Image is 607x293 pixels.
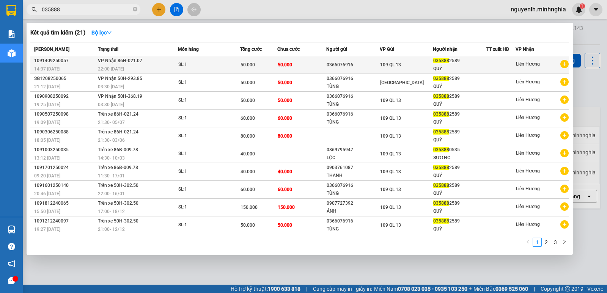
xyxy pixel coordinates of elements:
span: Món hàng [178,47,199,52]
div: QUÝ [433,118,486,126]
span: Trên xe 50H-302.50 [98,218,138,224]
div: SL: 1 [178,203,235,212]
a: 2 [542,238,550,246]
li: Next Page [560,238,569,247]
li: 3 [551,238,560,247]
span: 035888 [433,129,449,135]
span: search [31,7,37,12]
div: TÙNG [327,83,379,91]
div: 2589 [433,182,486,190]
span: 21:30 - 05/07 [98,120,125,125]
div: 1090507250098 [34,110,96,118]
span: left [526,240,530,244]
span: 20:46 [DATE] [34,191,60,196]
div: 2589 [433,92,486,100]
div: 0366076916 [327,217,379,225]
span: 50.000 [278,98,292,103]
img: warehouse-icon [8,226,16,233]
div: QUÝ [433,225,486,233]
div: 1091003250035 [34,146,96,154]
span: Liên Hương [516,61,540,67]
span: plus-circle [560,220,569,229]
div: 1091701250024 [34,164,96,172]
span: 60.000 [241,116,255,121]
span: plus-circle [560,202,569,211]
span: 50.000 [241,80,255,85]
div: LỘC [327,154,379,162]
span: 13:12 [DATE] [34,155,60,161]
span: Tổng cước [240,47,262,52]
span: 50.000 [278,62,292,67]
span: 60.000 [278,116,292,121]
span: 22:00 [DATE] [98,66,124,72]
div: 2589 [433,57,486,65]
div: QUÝ [433,172,486,180]
span: 035888 [433,58,449,63]
div: 0366076916 [327,92,379,100]
span: 21:30 - 03/06 [98,138,125,143]
span: 150.000 [278,205,295,210]
h3: Kết quả tìm kiếm ( 21 ) [30,29,85,37]
div: 0366076916 [327,75,379,83]
div: 1090306250088 [34,128,96,136]
span: [PERSON_NAME] [34,47,69,52]
span: Liên Hương [516,97,540,102]
div: ÁNH [327,207,379,215]
span: 21:00 - 12/12 [98,227,125,232]
span: 19:27 [DATE] [34,227,60,232]
img: logo-vxr [6,5,16,16]
li: 1 [533,238,542,247]
span: 80.000 [278,133,292,139]
div: 0535 [433,146,486,154]
span: message [8,277,15,284]
span: plus-circle [560,131,569,139]
div: 1091409250057 [34,57,96,65]
div: QUÝ [433,136,486,144]
span: 109 QL 13 [380,169,401,174]
span: 19:25 [DATE] [34,102,60,107]
span: VP Nhận 86H-021.07 [98,58,142,63]
span: Trên xe 50H-302.50 [98,201,138,206]
div: 0366076916 [327,61,379,69]
span: Trên xe 50H-302.50 [98,183,138,188]
strong: Bộ lọc [91,30,112,36]
div: QUÝ [433,190,486,197]
div: 2589 [433,164,486,172]
li: 2 [542,238,551,247]
div: SL: 1 [178,78,235,87]
div: SL: 1 [178,168,235,176]
span: 035888 [433,165,449,170]
span: plus-circle [560,60,569,68]
div: TÙNG [327,225,379,233]
a: 1 [533,238,541,246]
div: TÙNG [327,190,379,197]
span: 109 QL 13 [380,187,401,192]
span: 60.000 [278,187,292,192]
span: VP Gửi [380,47,394,52]
span: question-circle [8,243,15,250]
li: Previous Page [524,238,533,247]
button: Bộ lọcdown [85,27,118,39]
span: 09:20 [DATE] [34,173,60,179]
div: SL: 1 [178,185,235,194]
span: [GEOGRAPHIC_DATA] [380,80,424,85]
span: Liên Hương [516,150,540,156]
span: 50.000 [278,222,292,228]
span: plus-circle [560,78,569,86]
span: 03:30 [DATE] [98,102,124,107]
div: 2589 [433,110,486,118]
span: 40.000 [241,169,255,174]
span: 19:09 [DATE] [34,120,60,125]
span: 035888 [433,111,449,117]
button: right [560,238,569,247]
div: SL: 1 [178,114,235,122]
div: QUÝ [433,100,486,108]
span: 17:00 - 18/12 [98,209,125,214]
span: Người nhận [433,47,458,52]
span: 60.000 [241,187,255,192]
span: Trên xe 86B-009.78 [98,165,138,170]
div: 2589 [433,199,486,207]
span: 40.000 [241,151,255,157]
span: Chưa cước [277,47,300,52]
div: 1091812240065 [34,199,96,207]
